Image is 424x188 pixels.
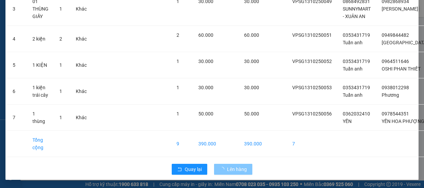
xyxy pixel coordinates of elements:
[343,85,370,90] span: 0353431719
[193,131,222,157] td: 390.000
[171,131,193,157] td: 9
[343,32,370,38] span: 0353431719
[343,111,370,116] span: 0362032410
[7,52,27,78] td: 5
[176,111,179,116] span: 1
[292,59,332,64] span: VPSG1310250052
[343,119,352,124] span: YẾN
[70,105,92,131] td: Khác
[27,52,54,78] td: 1 KIỆN
[244,85,259,90] span: 30.000
[176,85,179,90] span: 1
[244,111,259,116] span: 50.000
[244,59,259,64] span: 30.000
[382,6,418,12] span: [PERSON_NAME]
[27,105,54,131] td: 1 thùng
[7,78,27,105] td: 6
[176,32,179,38] span: 2
[198,111,213,116] span: 50.000
[382,32,409,38] span: 0949844482
[292,111,332,116] span: VPSG1310250056
[343,92,363,98] span: Tuấn anh
[177,167,182,172] span: rollback
[343,66,363,72] span: Tuấn anh
[292,85,332,90] span: VPSG1310250053
[382,85,409,90] span: 0938012298
[198,59,213,64] span: 30.000
[7,26,27,52] td: 4
[59,115,62,120] span: 1
[59,36,62,42] span: 2
[198,85,213,90] span: 30.000
[244,32,259,38] span: 60.000
[343,59,370,64] span: 0353431719
[27,78,54,105] td: 1 kiện trái cây
[59,62,62,68] span: 1
[70,52,92,78] td: Khác
[214,164,252,175] button: Lên hàng
[59,6,62,12] span: 1
[59,89,62,94] span: 1
[382,66,421,72] span: OSHI PHAN THIẾT
[343,6,371,19] span: SUNNYMART - XUÂN AN
[343,40,363,45] span: Tuấn anh
[287,131,337,157] td: 7
[239,131,267,157] td: 390.000
[185,166,202,173] span: Quay lại
[382,111,409,116] span: 0978544351
[70,78,92,105] td: Khác
[220,167,227,172] span: loading
[382,92,399,98] span: Phương
[27,26,54,52] td: 2 kiện
[382,59,409,64] span: 0964511646
[198,32,213,38] span: 60.000
[70,26,92,52] td: Khác
[227,166,247,173] span: Lên hàng
[292,32,332,38] span: VPSG1310250051
[27,131,54,157] td: Tổng cộng
[176,59,179,64] span: 1
[7,105,27,131] td: 7
[172,164,207,175] button: rollbackQuay lại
